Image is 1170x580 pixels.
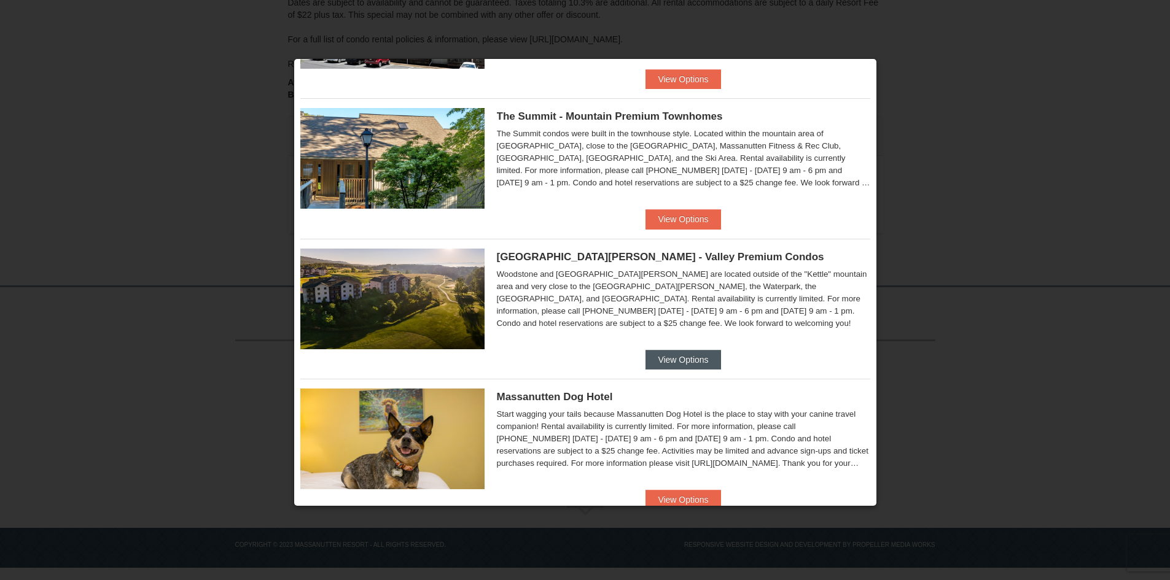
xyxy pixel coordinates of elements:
[497,128,870,189] div: The Summit condos were built in the townhouse style. Located within the mountain area of [GEOGRAP...
[497,110,723,122] span: The Summit - Mountain Premium Townhomes
[497,251,824,263] span: [GEOGRAPHIC_DATA][PERSON_NAME] - Valley Premium Condos
[300,249,485,349] img: 19219041-4-ec11c166.jpg
[497,268,870,330] div: Woodstone and [GEOGRAPHIC_DATA][PERSON_NAME] are located outside of the "Kettle" mountain area an...
[497,391,613,403] span: Massanutten Dog Hotel
[645,490,720,509] button: View Options
[300,389,485,489] img: 27428181-5-81c892a3.jpg
[645,69,720,89] button: View Options
[645,350,720,369] button: View Options
[497,408,870,470] div: Start wagging your tails because Massanutten Dog Hotel is the place to stay with your canine trav...
[645,209,720,229] button: View Options
[300,108,485,209] img: 19219034-1-0eee7e00.jpg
